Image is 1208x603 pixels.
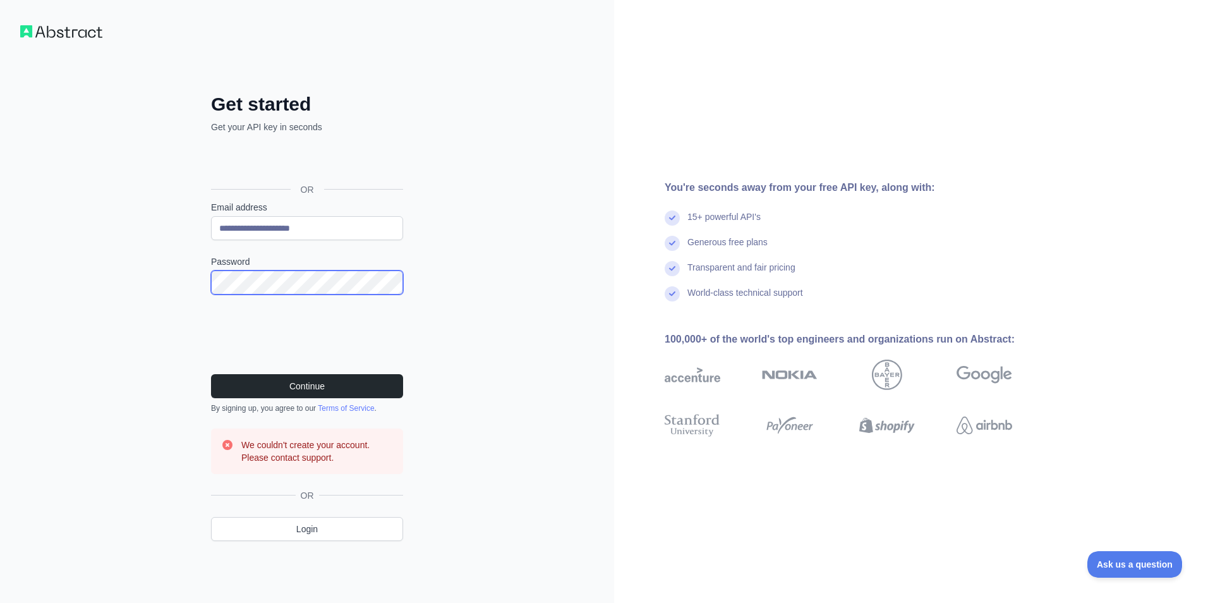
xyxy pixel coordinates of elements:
button: Continue [211,374,403,398]
label: Password [211,255,403,268]
img: google [957,360,1012,390]
img: shopify [859,411,915,439]
a: Login [211,517,403,541]
a: Terms of Service [318,404,374,413]
h2: Get started [211,93,403,116]
img: check mark [665,210,680,226]
p: Get your API key in seconds [211,121,403,133]
iframe: Toggle Customer Support [1087,551,1183,578]
span: OR [296,489,319,502]
span: OR [291,183,324,196]
div: World-class technical support [687,286,803,312]
div: You're seconds away from your free API key, along with: [665,180,1053,195]
img: nokia [762,360,818,390]
label: Email address [211,201,403,214]
img: check mark [665,261,680,276]
iframe: Sign in with Google Button [205,147,407,175]
h3: We couldn't create your account. Please contact support. [241,439,393,464]
div: By signing up, you agree to our . [211,403,403,413]
img: check mark [665,286,680,301]
div: 15+ powerful API's [687,210,761,236]
iframe: reCAPTCHA [211,310,403,359]
div: 100,000+ of the world's top engineers and organizations run on Abstract: [665,332,1053,347]
img: airbnb [957,411,1012,439]
img: stanford university [665,411,720,439]
div: Generous free plans [687,236,768,261]
img: bayer [872,360,902,390]
img: Workflow [20,25,102,38]
img: payoneer [762,411,818,439]
img: check mark [665,236,680,251]
img: accenture [665,360,720,390]
div: Transparent and fair pricing [687,261,795,286]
